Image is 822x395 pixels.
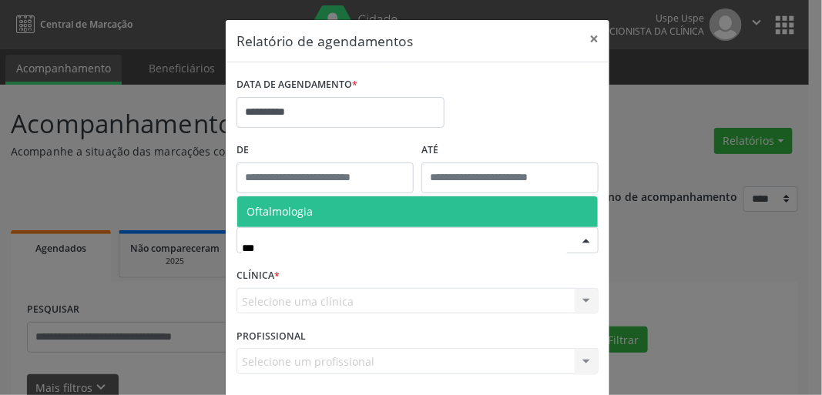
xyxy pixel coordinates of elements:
h5: Relatório de agendamentos [237,31,413,51]
label: DATA DE AGENDAMENTO [237,73,357,97]
label: De [237,139,414,162]
span: Oftalmologia [247,204,313,219]
label: ATÉ [421,139,599,162]
button: Close [579,20,609,58]
label: CLÍNICA [237,264,280,288]
label: PROFISSIONAL [237,324,306,348]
